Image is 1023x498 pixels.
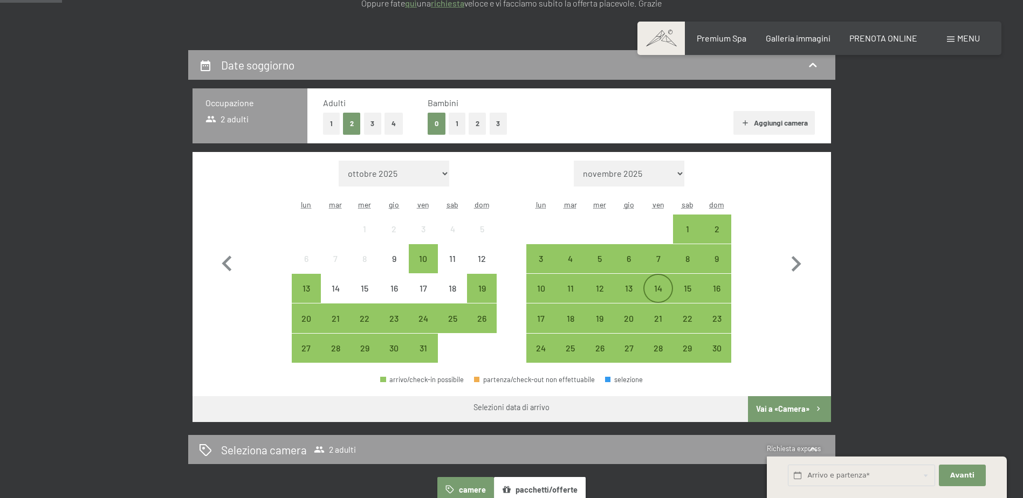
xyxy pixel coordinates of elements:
[674,284,701,311] div: 15
[615,344,642,371] div: 27
[586,254,613,281] div: 5
[624,200,634,209] abbr: giovedì
[221,442,307,458] h2: Seleziona camera
[322,284,349,311] div: 14
[643,244,672,273] div: arrivo/check-in possibile
[849,33,917,43] a: PRENOTA ONLINE
[643,274,672,303] div: Fri Nov 14 2025
[323,113,340,135] button: 1
[350,303,379,333] div: arrivo/check-in possibile
[322,344,349,371] div: 28
[381,284,408,311] div: 16
[593,200,606,209] abbr: mercoledì
[292,274,321,303] div: arrivo/check-in possibile
[321,274,350,303] div: arrivo/check-in non effettuabile
[585,274,614,303] div: arrivo/check-in possibile
[351,254,378,281] div: 8
[438,303,467,333] div: arrivo/check-in possibile
[467,274,496,303] div: Sun Oct 19 2025
[614,274,643,303] div: arrivo/check-in possibile
[469,113,486,135] button: 2
[585,303,614,333] div: Wed Nov 19 2025
[314,444,356,455] span: 2 adulti
[766,33,830,43] a: Galleria immagini
[490,113,507,135] button: 3
[439,284,466,311] div: 18
[351,284,378,311] div: 15
[293,344,320,371] div: 27
[350,244,379,273] div: arrivo/check-in non effettuabile
[438,215,467,244] div: Sat Oct 04 2025
[748,396,830,422] button: Vai a «Camera»
[350,274,379,303] div: arrivo/check-in non effettuabile
[673,244,702,273] div: arrivo/check-in possibile
[556,334,585,363] div: arrivo/check-in possibile
[527,284,554,311] div: 10
[605,376,643,383] div: selezione
[614,244,643,273] div: Thu Nov 06 2025
[527,344,554,371] div: 24
[709,200,724,209] abbr: domenica
[380,244,409,273] div: Thu Oct 09 2025
[381,225,408,252] div: 2
[292,303,321,333] div: Mon Oct 20 2025
[614,244,643,273] div: arrivo/check-in possibile
[703,284,730,311] div: 16
[410,314,437,341] div: 24
[380,334,409,363] div: arrivo/check-in possibile
[321,244,350,273] div: arrivo/check-in non effettuabile
[703,314,730,341] div: 23
[556,303,585,333] div: arrivo/check-in possibile
[350,274,379,303] div: Wed Oct 15 2025
[674,314,701,341] div: 22
[614,303,643,333] div: arrivo/check-in possibile
[385,113,403,135] button: 4
[653,200,664,209] abbr: venerdì
[702,215,731,244] div: Sun Nov 02 2025
[293,254,320,281] div: 6
[780,161,812,363] button: Mese successivo
[644,344,671,371] div: 28
[410,284,437,311] div: 17
[409,244,438,273] div: arrivo/check-in possibile
[556,303,585,333] div: Tue Nov 18 2025
[467,303,496,333] div: arrivo/check-in possibile
[643,334,672,363] div: arrivo/check-in possibile
[586,314,613,341] div: 19
[585,244,614,273] div: arrivo/check-in possibile
[703,344,730,371] div: 30
[380,274,409,303] div: arrivo/check-in non effettuabile
[526,244,555,273] div: arrivo/check-in possibile
[586,284,613,311] div: 12
[350,303,379,333] div: Wed Oct 22 2025
[380,303,409,333] div: arrivo/check-in possibile
[409,334,438,363] div: arrivo/check-in possibile
[468,225,495,252] div: 5
[380,274,409,303] div: Thu Oct 16 2025
[556,274,585,303] div: arrivo/check-in possibile
[439,225,466,252] div: 4
[614,334,643,363] div: arrivo/check-in possibile
[702,274,731,303] div: arrivo/check-in possibile
[702,244,731,273] div: Sun Nov 09 2025
[409,244,438,273] div: Fri Oct 10 2025
[321,303,350,333] div: arrivo/check-in possibile
[703,225,730,252] div: 2
[380,215,409,244] div: Thu Oct 02 2025
[673,274,702,303] div: Sat Nov 15 2025
[380,334,409,363] div: Thu Oct 30 2025
[468,314,495,341] div: 26
[381,344,408,371] div: 30
[467,244,496,273] div: arrivo/check-in non effettuabile
[673,244,702,273] div: Sat Nov 08 2025
[527,314,554,341] div: 17
[409,303,438,333] div: arrivo/check-in possibile
[673,334,702,363] div: arrivo/check-in possibile
[643,274,672,303] div: arrivo/check-in possibile
[644,254,671,281] div: 7
[697,33,746,43] a: Premium Spa
[702,303,731,333] div: arrivo/check-in possibile
[322,254,349,281] div: 7
[614,334,643,363] div: Thu Nov 27 2025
